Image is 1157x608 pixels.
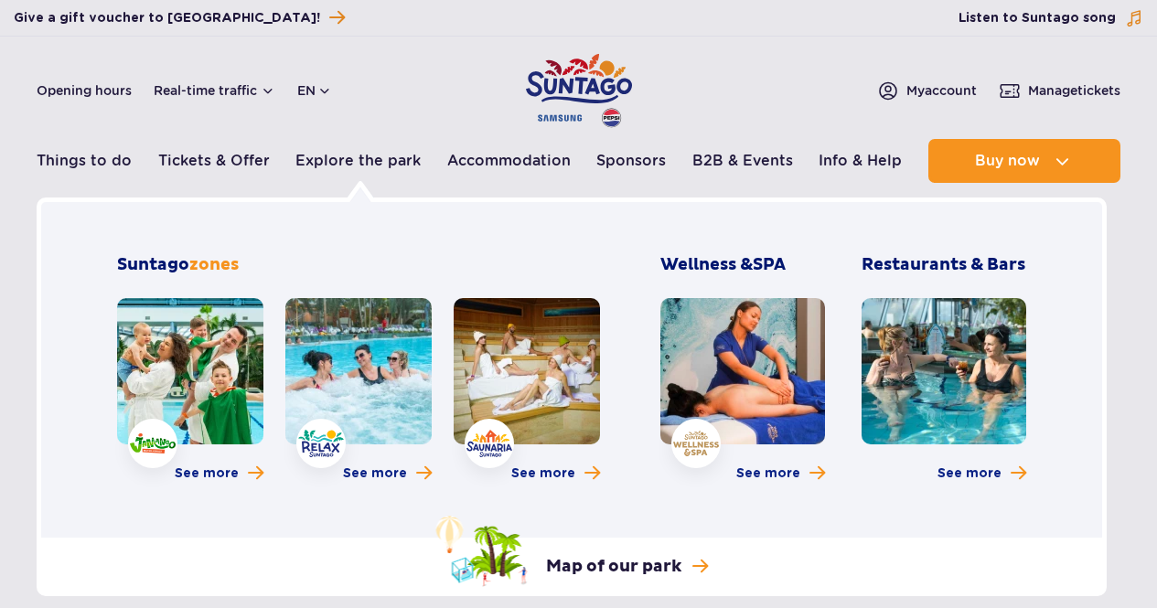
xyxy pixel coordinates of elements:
span: See more [511,464,575,483]
a: More about Relax zone [343,464,432,483]
a: Things to do [37,139,132,183]
a: B2B & Events [692,139,793,183]
a: Map of our park [436,516,708,587]
h3: Wellness & [660,254,825,276]
a: More about Jamango zone [175,464,263,483]
a: Accommodation [447,139,571,183]
span: See more [736,464,800,483]
a: Sponsors [596,139,666,183]
span: Manage tickets [1028,81,1120,100]
a: Managetickets [999,80,1120,101]
button: Buy now [928,139,1120,183]
span: See more [175,464,239,483]
a: More about Saunaria zone [511,464,600,483]
a: Info & Help [819,139,902,183]
p: Map of our park [546,556,681,578]
span: See more [343,464,407,483]
span: Buy now [975,153,1040,169]
button: Real-time traffic [154,83,275,98]
span: See more [937,464,1002,483]
span: My account [906,81,977,100]
h2: Suntago [117,254,600,276]
h3: Restaurants & Bars [862,254,1026,276]
button: en [297,81,332,100]
span: SPA [753,254,786,275]
a: Myaccount [877,80,977,101]
a: More about Restaurants & Bars [937,464,1026,483]
span: zones [189,254,239,275]
a: Opening hours [37,81,132,100]
a: Tickets & Offer [158,139,270,183]
a: Explore the park [295,139,421,183]
a: More about Wellness & SPA [736,464,825,483]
